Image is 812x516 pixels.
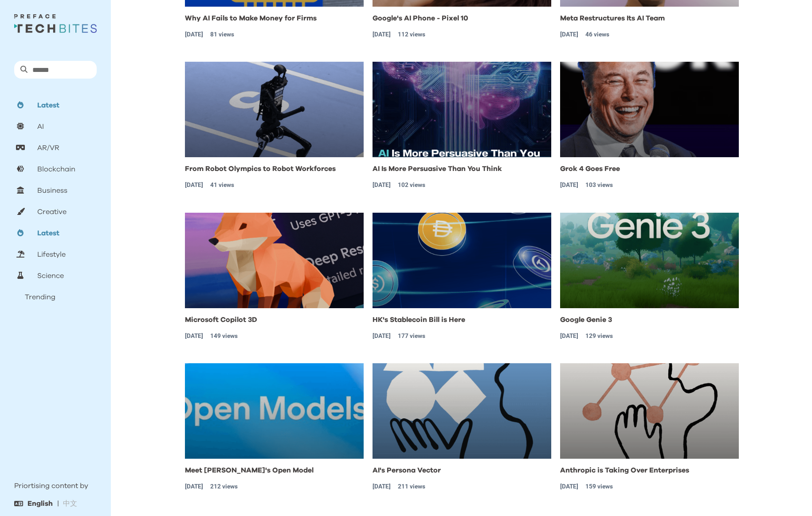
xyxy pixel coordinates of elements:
[373,180,391,190] p: [DATE]
[560,315,613,324] p: Google Genie 3
[185,363,364,459] img: Meet OpenAI's Open Model
[185,30,203,39] p: [DATE]
[585,180,613,190] p: 103 views
[560,482,578,491] p: [DATE]
[398,331,425,341] p: 177 views
[37,185,67,196] p: Business
[373,363,551,459] img: AI's Persona Vector
[398,482,425,491] p: 211 views
[373,315,465,341] a: HK's Stablecoin Bill is Here[DATE]177 views
[210,482,238,491] p: 212 views
[398,30,425,39] p: 112 views
[57,495,59,512] div: |
[37,249,66,260] p: Lifestyle
[373,466,441,475] p: AI's Persona Vector
[585,482,613,491] p: 159 views
[185,466,314,475] p: Meet [PERSON_NAME]'s Open Model
[373,482,391,491] p: [DATE]
[373,14,468,23] p: Google's AI Phone - Pixel 10
[560,466,689,491] a: Anthropic is Taking Over Enterprises[DATE]159 views
[373,213,551,308] img: HK's Stablecoin Bill is Here
[560,164,620,173] p: Grok 4 Goes Free
[210,180,234,190] p: 41 views
[560,466,689,475] p: Anthropic is Taking Over Enterprises
[37,100,59,111] p: Latest
[585,30,609,39] p: 46 views
[37,164,75,175] p: Blockchain
[37,206,67,217] p: Creative
[185,164,336,173] p: From Robot Olympics to Robot Workforces
[560,363,739,459] img: Anthropic is Taking Over Enterprises
[373,14,468,39] a: Google's AI Phone - Pixel 10[DATE]112 views
[560,62,739,157] img: Grok 4 Goes Free
[560,331,578,341] p: [DATE]
[560,315,613,341] a: Google Genie 3[DATE]129 views
[560,164,620,190] a: Grok 4 Goes Free[DATE]103 views
[37,121,44,132] p: AI
[25,292,55,302] p: Trending
[585,331,613,341] p: 129 views
[373,30,391,39] p: [DATE]
[398,180,425,190] p: 102 views
[185,164,336,190] a: From Robot Olympics to Robot Workforces[DATE]41 views
[185,466,314,491] a: Meet [PERSON_NAME]'s Open Model[DATE]212 views
[560,180,578,190] p: [DATE]
[373,164,502,190] a: AI Is More Persuasive Than You Think[DATE]102 views
[14,14,97,33] img: Techbites Logo
[185,14,317,39] a: Why AI Fails to Make Money for Firms[DATE]81 views
[373,62,551,157] img: AI Is More Persuasive Than You Think
[14,480,88,491] p: Priortising content by
[210,30,234,39] p: 81 views
[23,495,57,512] button: English
[37,270,64,281] p: Science
[59,495,82,512] button: 中文
[185,331,203,341] p: [DATE]
[185,14,317,23] p: Why AI Fails to Make Money for Firms
[373,331,391,341] p: [DATE]
[373,315,465,324] p: HK's Stablecoin Bill is Here
[185,315,257,324] p: Microsoft Copilot 3D
[185,62,364,157] img: From Robot Olympics to Robot Workforces
[37,143,59,153] p: AR/VR
[185,213,364,308] img: Microsoft Copilot 3D
[27,498,53,509] p: English
[560,30,578,39] p: [DATE]
[210,331,238,341] p: 149 views
[373,164,502,173] p: AI Is More Persuasive Than You Think
[37,228,59,238] p: Latest
[560,14,665,39] a: Meta Restructures Its AI Team[DATE]46 views
[560,213,739,308] img: Google Genie 3
[185,315,257,341] a: Microsoft Copilot 3D[DATE]149 views
[560,14,665,23] p: Meta Restructures Its AI Team
[63,498,77,509] p: 中文
[373,466,441,491] a: AI's Persona Vector[DATE]211 views
[185,482,203,491] p: [DATE]
[185,180,203,190] p: [DATE]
